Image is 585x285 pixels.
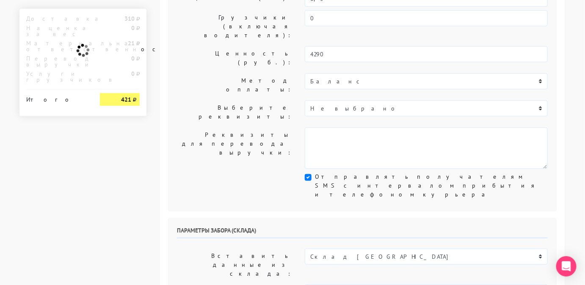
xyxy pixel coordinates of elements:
div: Материальная ответственность [20,40,94,52]
strong: 310 [124,15,135,22]
label: Грузчики (включая водителя): [171,10,298,43]
div: Наценка за вес [20,25,94,37]
label: Вставить данные из склада: [171,249,298,281]
label: Реквизиты для перевода выручки: [171,127,298,169]
div: Open Intercom Messenger [556,256,577,277]
div: Итого [26,93,87,102]
div: Услуги грузчиков [20,71,94,83]
div: Перевод выручки [20,55,94,67]
strong: 421 [121,96,131,103]
label: Отправлять получателям SMS с интервалом прибытия и телефоном курьера [315,172,548,199]
label: Выберите реквизиты: [171,100,298,124]
h6: Параметры забора (склада) [177,227,548,238]
img: ajax-loader.gif [75,43,91,58]
label: Ценность (руб.): [171,46,298,70]
div: Доставка [20,16,94,22]
label: Метод оплаты: [171,73,298,97]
